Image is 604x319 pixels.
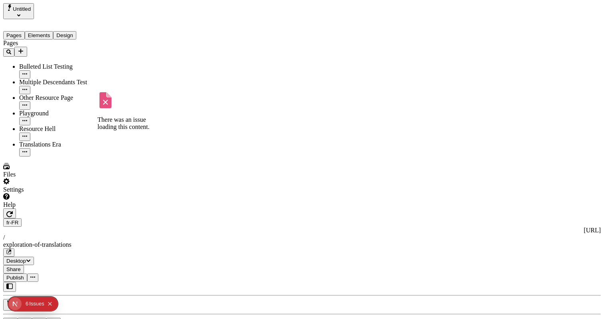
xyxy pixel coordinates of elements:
[6,266,21,272] span: Share
[25,31,54,40] button: Elements
[3,186,99,193] div: Settings
[3,40,99,47] div: Pages
[97,116,157,131] p: There was an issue loading this content.
[14,47,27,57] button: Add new
[3,3,34,19] button: Select site
[19,94,99,101] div: Other Resource Page
[3,218,22,227] button: Open locale picker
[3,241,601,248] div: exploration-of-translations
[19,110,99,117] div: Playground
[3,227,601,234] div: [URL]
[3,273,27,282] button: Publish
[3,171,99,178] div: Files
[19,125,99,133] div: Resource Hell
[3,6,117,14] p: Cookie Test Route
[3,234,601,241] div: /
[3,201,99,208] div: Help
[19,141,99,148] div: Translations Era
[19,63,99,70] div: Bulleted List Testing
[13,6,31,12] span: Untitled
[6,275,24,281] span: Publish
[19,79,99,86] div: Multiple Descendants Test
[3,265,24,273] button: Share
[6,258,26,264] span: Desktop
[53,31,76,40] button: Design
[3,257,34,265] button: Desktop
[6,220,18,226] span: fr-FR
[3,31,25,40] button: Pages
